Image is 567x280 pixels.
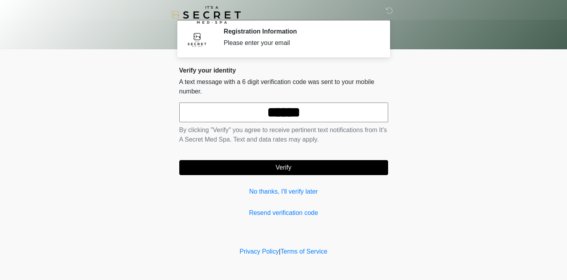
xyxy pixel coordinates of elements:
[179,125,388,144] p: By clicking "Verify" you agree to receive pertinent text notifications from It's A Secret Med Spa...
[224,28,376,35] h2: Registration Information
[279,248,281,255] a: |
[224,38,376,48] div: Please enter your email
[179,67,388,74] h2: Verify your identity
[179,77,388,96] p: A text message with a 6 digit verification code was sent to your mobile number.
[240,248,279,255] a: Privacy Policy
[179,160,388,175] button: Verify
[185,28,209,51] img: Agent Avatar
[179,187,388,196] a: No thanks, I'll verify later
[281,248,327,255] a: Terms of Service
[171,6,241,24] img: It's A Secret Med Spa Logo
[179,208,388,218] a: Resend verification code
